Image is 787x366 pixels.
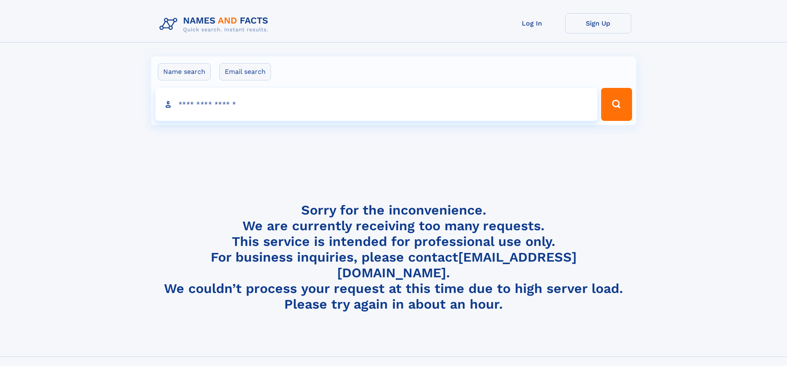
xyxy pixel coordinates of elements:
[219,63,271,80] label: Email search
[337,249,577,281] a: [EMAIL_ADDRESS][DOMAIN_NAME]
[156,13,275,35] img: Logo Names and Facts
[156,202,631,312] h4: Sorry for the inconvenience. We are currently receiving too many requests. This service is intend...
[155,88,598,121] input: search input
[158,63,211,80] label: Name search
[499,13,565,33] a: Log In
[601,88,632,121] button: Search Button
[565,13,631,33] a: Sign Up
